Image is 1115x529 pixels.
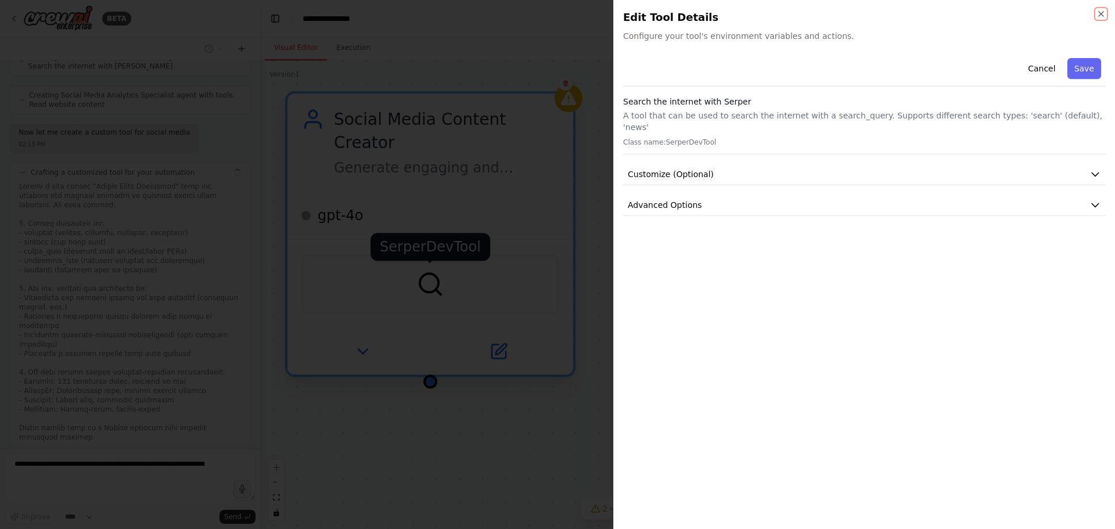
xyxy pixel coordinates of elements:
span: Advanced Options [628,199,702,211]
span: Configure your tool's environment variables and actions. [623,30,1106,42]
h3: Search the internet with Serper [623,96,1106,107]
button: Advanced Options [623,195,1106,216]
h2: Edit Tool Details [623,9,1106,26]
p: A tool that can be used to search the internet with a search_query. Supports different search typ... [623,110,1106,133]
button: Cancel [1021,58,1062,79]
button: Customize (Optional) [623,164,1106,185]
button: Save [1067,58,1101,79]
p: Class name: SerperDevTool [623,138,1106,147]
span: Customize (Optional) [628,168,714,180]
